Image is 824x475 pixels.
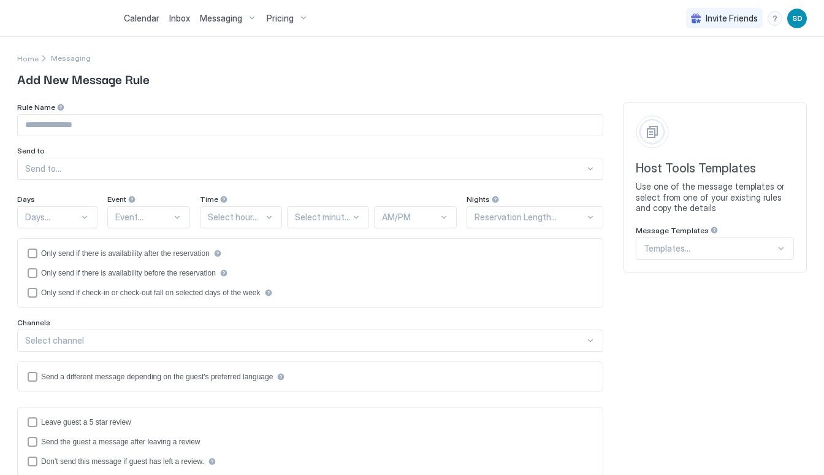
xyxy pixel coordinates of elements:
div: Leave guest a 5 star review [41,418,131,427]
span: Days [17,195,35,204]
span: Invite Friends [706,13,758,24]
span: Messaging [51,53,91,63]
span: Send to [17,146,45,155]
span: Nights [467,195,490,204]
span: Use one of the message templates or select from one of your existing rules and copy the details [636,181,794,214]
div: AM/PM [382,212,438,223]
span: Rule Name [17,102,55,112]
span: Event [107,195,126,204]
div: disableMessageAfterReview [28,457,593,466]
a: Calendar [124,12,159,25]
div: Send the guest a message after leaving a review [41,438,200,446]
div: isLimited [28,288,593,298]
div: reviewEnabled [28,417,593,427]
a: Inbox [169,12,190,25]
span: Messaging [200,13,242,24]
div: Only send if check-in or check-out fall on selected days of the week [41,288,261,297]
span: Time [200,195,218,204]
a: Host Tools Logo [17,9,109,28]
div: Breadcrumb [51,53,91,63]
span: Calendar [124,13,159,23]
span: Pricing [267,13,294,24]
div: afterReservation [28,249,593,258]
div: Select channel [25,335,585,346]
span: Channels [17,318,50,327]
div: menu [768,11,782,26]
span: Host Tools Templates [636,161,794,176]
div: Only send if there is availability before the reservation [41,269,216,277]
a: Home [17,52,39,64]
input: Input Field [18,115,603,136]
div: User profile [787,9,807,28]
span: Add New Message Rule [17,69,807,88]
span: Home [17,54,39,63]
div: Only send if there is availability after the reservation [41,249,210,258]
div: beforeReservation [28,268,593,278]
span: Message Templates [636,226,709,235]
div: Send a different message depending on the guest's preferred language [41,373,273,381]
div: languagesEnabled [28,372,593,382]
div: Breadcrumb [17,52,39,64]
span: Inbox [169,13,190,23]
div: Don't send this message if guest has left a review. [41,457,204,466]
div: sendMessageAfterLeavingReview [28,437,593,447]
